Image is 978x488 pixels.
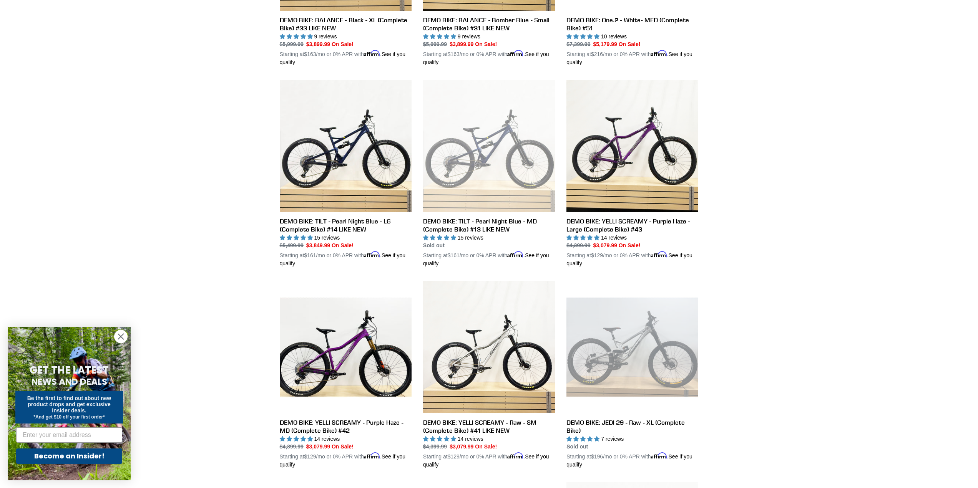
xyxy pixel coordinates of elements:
[32,376,107,388] span: NEWS AND DEALS
[30,363,109,377] span: GET THE LATEST
[27,395,111,414] span: Be the first to find out about new product drops and get exclusive insider deals.
[16,427,122,443] input: Enter your email address
[33,414,105,420] span: *And get $10 off your first order*
[16,448,122,464] button: Become an Insider!
[114,330,128,343] button: Close dialog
